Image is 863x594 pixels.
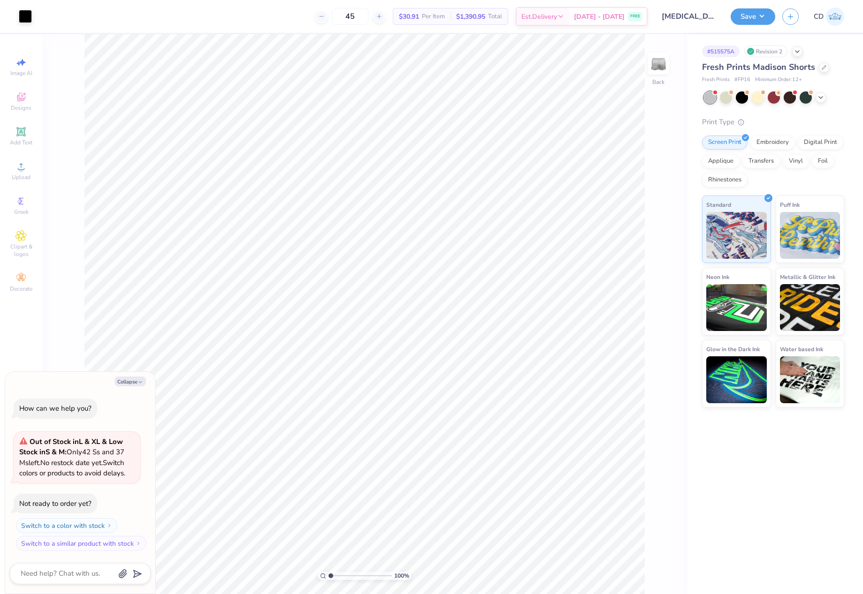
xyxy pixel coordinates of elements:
[16,536,146,551] button: Switch to a similar product with stock
[780,344,823,354] span: Water based Ink
[814,11,824,22] span: CD
[521,12,557,22] span: Est. Delivery
[422,12,445,22] span: Per Item
[826,8,844,26] img: Cedric Diasanta
[702,135,748,150] div: Screen Print
[30,437,102,446] strong: Out of Stock in L & XL
[702,154,740,168] div: Applique
[780,200,800,210] span: Puff Ink
[399,12,419,22] span: $30.91
[10,69,32,77] span: Image AI
[40,458,103,467] span: No restock date yet.
[10,139,32,146] span: Add Text
[706,272,729,282] span: Neon Ink
[780,356,840,403] img: Water based Ink
[798,135,843,150] div: Digital Print
[115,376,146,386] button: Collapse
[14,208,29,216] span: Greek
[16,518,117,533] button: Switch to a color with stock
[456,12,485,22] span: $1,390.95
[706,200,731,210] span: Standard
[780,212,840,259] img: Puff Ink
[702,173,748,187] div: Rhinestones
[630,13,640,20] span: FREE
[332,8,368,25] input: – –
[706,284,767,331] img: Neon Ink
[655,7,724,26] input: Untitled Design
[702,45,740,57] div: # 515575A
[755,76,802,84] span: Minimum Order: 12 +
[814,8,844,26] a: CD
[488,12,502,22] span: Total
[107,523,112,528] img: Switch to a color with stock
[731,8,775,25] button: Save
[652,78,664,86] div: Back
[744,45,787,57] div: Revision 2
[10,285,32,293] span: Decorate
[742,154,780,168] div: Transfers
[780,284,840,331] img: Metallic & Glitter Ink
[702,61,815,73] span: Fresh Prints Madison Shorts
[649,54,668,73] img: Back
[706,344,760,354] span: Glow in the Dark Ink
[394,571,409,580] span: 100 %
[136,541,141,546] img: Switch to a similar product with stock
[706,356,767,403] img: Glow in the Dark Ink
[812,154,834,168] div: Foil
[574,12,625,22] span: [DATE] - [DATE]
[780,272,835,282] span: Metallic & Glitter Ink
[19,404,92,413] div: How can we help you?
[734,76,750,84] span: # FP16
[5,243,38,258] span: Clipart & logos
[783,154,809,168] div: Vinyl
[19,437,125,478] span: Only 42 Ss and 37 Ms left. Switch colors or products to avoid delays.
[750,135,795,150] div: Embroidery
[702,117,844,128] div: Print Type
[12,173,31,181] span: Upload
[702,76,730,84] span: Fresh Prints
[11,104,31,112] span: Designs
[19,499,92,508] div: Not ready to order yet?
[706,212,767,259] img: Standard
